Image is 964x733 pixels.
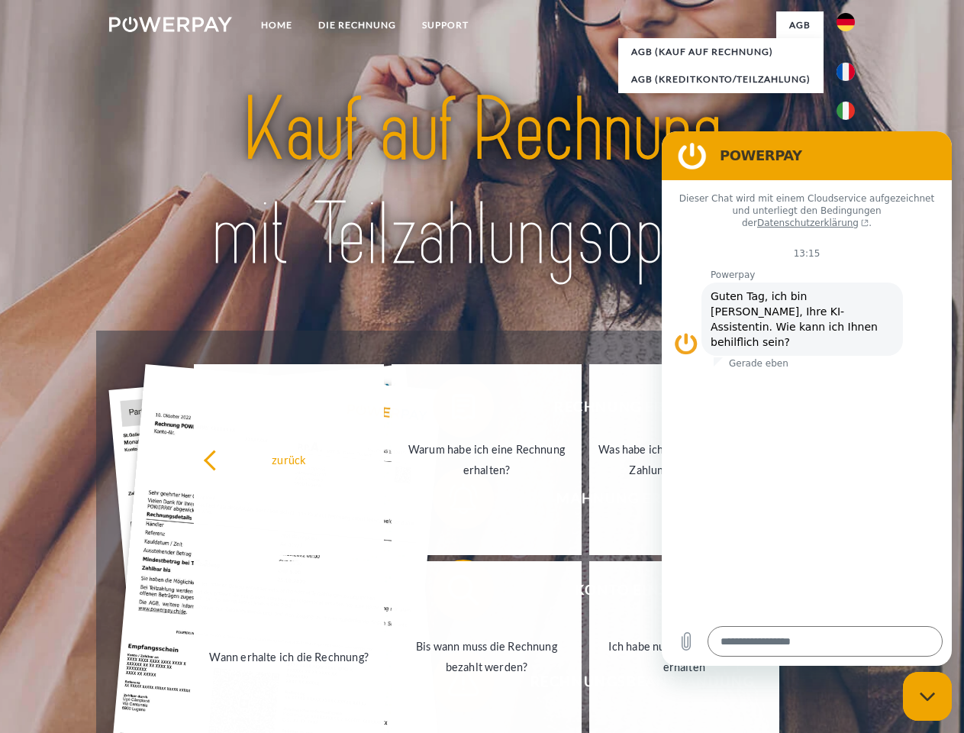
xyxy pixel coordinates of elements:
[589,364,779,555] a: Was habe ich noch offen, ist meine Zahlung eingegangen?
[248,11,305,39] a: Home
[401,439,572,480] div: Warum habe ich eine Rechnung erhalten?
[598,439,770,480] div: Was habe ich noch offen, ist meine Zahlung eingegangen?
[203,646,375,667] div: Wann erhalte ich die Rechnung?
[837,63,855,81] img: fr
[903,672,952,721] iframe: Schaltfläche zum Öffnen des Messaging-Fensters; Konversation läuft
[837,13,855,31] img: de
[776,11,824,39] a: agb
[837,102,855,120] img: it
[305,11,409,39] a: DIE RECHNUNG
[598,636,770,677] div: Ich habe nur eine Teillieferung erhalten
[662,131,952,666] iframe: Messaging-Fenster
[401,636,572,677] div: Bis wann muss die Rechnung bezahlt werden?
[618,38,824,66] a: AGB (Kauf auf Rechnung)
[618,66,824,93] a: AGB (Kreditkonto/Teilzahlung)
[409,11,482,39] a: SUPPORT
[109,17,232,32] img: logo-powerpay-white.svg
[203,449,375,470] div: zurück
[146,73,818,292] img: title-powerpay_de.svg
